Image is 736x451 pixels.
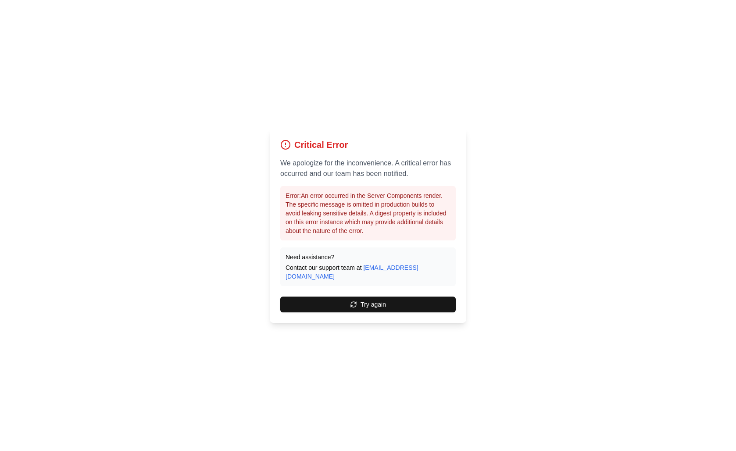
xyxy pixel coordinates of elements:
[280,158,456,179] p: We apologize for the inconvenience. A critical error has occurred and our team has been notified.
[280,297,456,312] button: Try again
[286,191,450,235] p: Error: An error occurred in the Server Components render. The specific message is omitted in prod...
[286,263,450,281] p: Contact our support team at
[286,253,450,261] p: Need assistance?
[294,139,348,151] h1: Critical Error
